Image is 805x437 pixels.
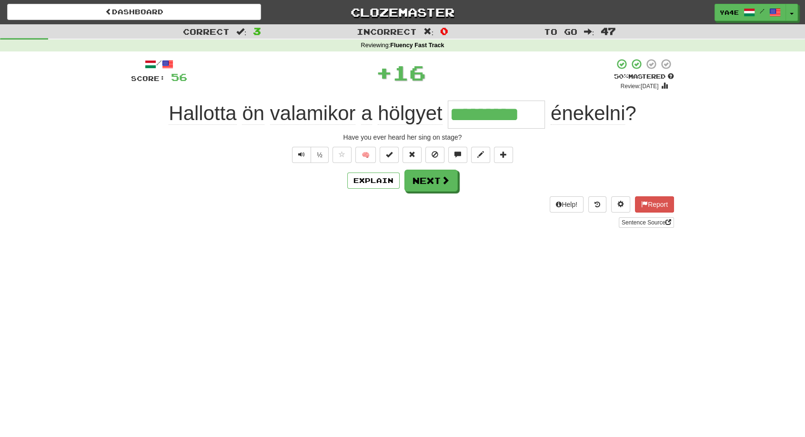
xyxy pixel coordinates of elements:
[584,28,594,36] span: :
[635,196,674,213] button: Report
[545,102,636,125] span: ?
[357,27,417,36] span: Incorrect
[760,8,765,14] span: /
[7,4,261,20] a: Dashboard
[311,147,329,163] button: ½
[376,58,392,87] span: +
[253,25,261,37] span: 3
[404,170,458,192] button: Next
[440,25,448,37] span: 0
[425,147,444,163] button: Ignore sentence (alt+i)
[402,147,422,163] button: Reset to 0% Mastered (alt+r)
[361,102,372,125] span: a
[275,4,529,20] a: Clozemaster
[448,147,467,163] button: Discuss sentence (alt+u)
[720,8,739,17] span: Ya4e
[392,61,426,84] span: 16
[588,196,606,213] button: Round history (alt+y)
[290,147,329,163] div: Text-to-speech controls
[236,28,247,36] span: :
[131,132,674,142] div: Have you ever heard her sing on stage?
[171,71,187,83] span: 56
[390,42,444,49] strong: Fluency Fast Track
[550,196,584,213] button: Help!
[292,147,311,163] button: Play sentence audio (ctl+space)
[270,102,356,125] span: valamikor
[423,28,434,36] span: :
[494,147,513,163] button: Add to collection (alt+a)
[471,147,490,163] button: Edit sentence (alt+d)
[551,102,625,125] span: énekelni
[131,58,187,70] div: /
[169,102,236,125] span: Hallotta
[347,173,400,189] button: Explain
[380,147,399,163] button: Set this sentence to 100% Mastered (alt+m)
[601,25,616,37] span: 47
[131,74,165,82] span: Score:
[621,83,659,90] small: Review: [DATE]
[619,217,674,228] a: Sentence Source
[614,72,674,81] div: Mastered
[183,27,230,36] span: Correct
[614,72,628,80] span: 50 %
[378,102,442,125] span: hölgyet
[544,27,577,36] span: To go
[332,147,352,163] button: Favorite sentence (alt+f)
[355,147,376,163] button: 🧠
[714,4,786,21] a: Ya4e /
[242,102,264,125] span: ön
